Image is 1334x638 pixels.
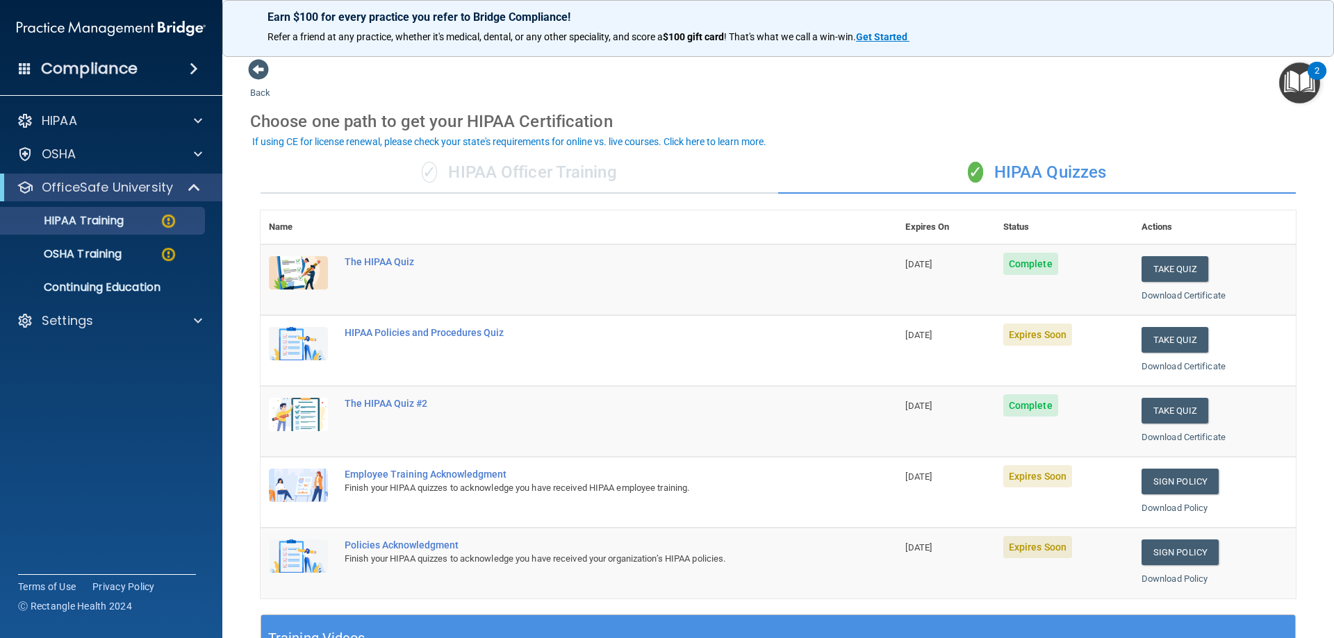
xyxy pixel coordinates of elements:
[422,162,437,183] span: ✓
[1003,253,1058,275] span: Complete
[905,471,932,482] span: [DATE]
[1142,539,1219,565] a: Sign Policy
[1279,62,1320,103] button: Open Resource Center, 2 new notifications
[18,599,132,613] span: Ⓒ Rectangle Health 2024
[1003,465,1072,487] span: Expires Soon
[250,101,1306,142] div: Choose one path to get your HIPAA Certification
[267,31,663,42] span: Refer a friend at any practice, whether it's medical, dental, or any other speciality, and score a
[1142,432,1226,442] a: Download Certificate
[905,259,932,269] span: [DATE]
[345,256,827,267] div: The HIPAA Quiz
[856,31,907,42] strong: Get Started
[1142,361,1226,371] a: Download Certificate
[9,280,199,294] p: Continuing Education
[724,31,856,42] span: ! That's what we call a win-win.
[1003,394,1058,417] span: Complete
[261,210,336,244] th: Name
[17,179,201,196] a: OfficeSafe University
[1142,327,1208,353] button: Take Quiz
[995,210,1133,244] th: Status
[17,146,202,162] a: OSHA
[905,542,932,553] span: [DATE]
[663,31,724,42] strong: $100 gift card
[17,112,202,129] a: HIPAA
[345,327,827,338] div: HIPAA Policies and Procedures Quiz
[1133,210,1296,244] th: Actions
[252,137,766,146] div: If using CE for license renewal, please check your state's requirements for online vs. live cours...
[1003,536,1072,558] span: Expires Soon
[160,246,177,263] img: warning-circle.0cc9ac19.png
[345,551,827,567] div: Finish your HIPAA quizzes to acknowledge you have received your organization’s HIPAA policies.
[42,112,77,129] p: HIPAA
[345,469,827,480] div: Employee Training Acknowledgment
[1142,503,1208,513] a: Download Policy
[1315,71,1319,89] div: 2
[905,330,932,340] span: [DATE]
[42,312,93,329] p: Settings
[41,59,138,78] h4: Compliance
[1142,573,1208,584] a: Download Policy
[9,214,124,228] p: HIPAA Training
[968,162,983,183] span: ✓
[18,580,76,594] a: Terms of Use
[92,580,155,594] a: Privacy Policy
[261,152,778,194] div: HIPAA Officer Training
[1003,324,1072,346] span: Expires Soon
[1142,256,1208,282] button: Take Quiz
[17,15,206,42] img: PMB logo
[250,71,270,98] a: Back
[17,312,202,329] a: Settings
[1142,290,1226,301] a: Download Certificate
[856,31,909,42] a: Get Started
[897,210,994,244] th: Expires On
[42,146,76,162] p: OSHA
[250,135,768,149] button: If using CE for license renewal, please check your state's requirements for online vs. live cours...
[345,539,827,551] div: Policies Acknowledgment
[345,398,827,409] div: The HIPAA Quiz #2
[345,480,827,496] div: Finish your HIPAA quizzes to acknowledge you have received HIPAA employee training.
[1142,469,1219,494] a: Sign Policy
[905,401,932,411] span: [DATE]
[267,10,1289,24] p: Earn $100 for every practice you refer to Bridge Compliance!
[42,179,173,196] p: OfficeSafe University
[9,247,122,261] p: OSHA Training
[160,212,177,230] img: warning-circle.0cc9ac19.png
[778,152,1296,194] div: HIPAA Quizzes
[1142,398,1208,423] button: Take Quiz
